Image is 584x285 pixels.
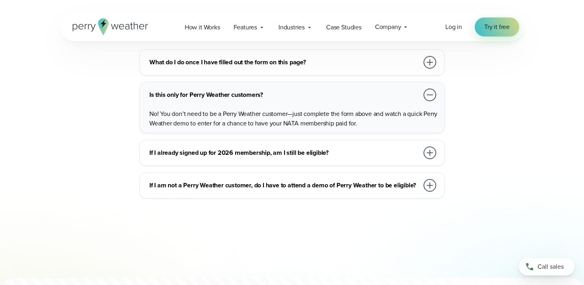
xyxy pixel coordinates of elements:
[445,22,462,32] a: Log in
[319,19,368,35] a: Case Studies
[375,22,401,32] span: Company
[178,19,227,35] a: How it Works
[484,22,510,32] span: Try it free
[475,17,519,37] a: Try it free
[519,258,574,275] a: Call sales
[185,23,220,32] span: How it Works
[538,262,564,272] span: Call sales
[149,148,419,158] h3: If I already signed up for 2026 membership, am I still be eligible?
[149,109,438,128] p: No! You don’t need to be a Perry Weather customer—just complete the form above and watch a quick ...
[190,11,394,33] h2: Your questions answered
[149,181,419,190] h3: If I am not a Perry Weather customer, do I have to attend a demo of Perry Weather to be eligible?
[278,23,305,32] span: Industries
[234,23,257,32] span: Features
[445,22,462,31] span: Log in
[149,90,419,100] h3: Is this only for Perry Weather customers?
[149,58,419,67] h3: What do I do once I have filled out the form on this page?
[326,23,362,32] span: Case Studies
